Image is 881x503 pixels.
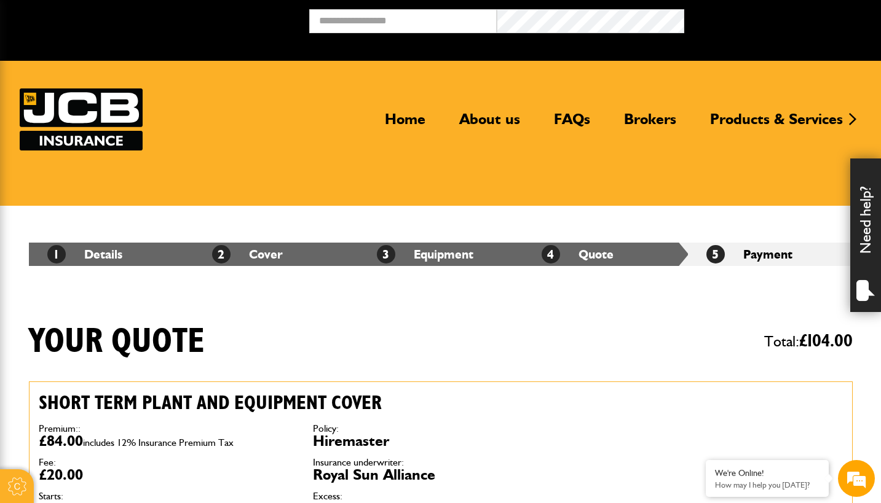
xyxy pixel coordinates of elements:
[313,491,569,501] dt: Excess:
[39,491,294,501] dt: Starts:
[212,245,231,263] span: 2
[715,468,820,478] div: We're Online!
[706,245,725,263] span: 5
[807,332,853,350] span: 104.00
[523,243,688,266] li: Quote
[377,247,473,262] a: 3Equipment
[615,110,685,138] a: Brokers
[688,243,853,266] li: Payment
[450,110,529,138] a: About us
[47,245,66,263] span: 1
[313,434,569,448] dd: Hiremaster
[764,327,853,356] span: Total:
[39,391,569,415] h2: Short term plant and equipment cover
[39,458,294,467] dt: Fee:
[377,245,395,263] span: 3
[39,467,294,482] dd: £20.00
[313,467,569,482] dd: Royal Sun Alliance
[29,321,205,362] h1: Your quote
[850,158,881,312] div: Need help?
[684,9,872,28] button: Broker Login
[313,424,569,434] dt: Policy:
[715,480,820,489] p: How may I help you today?
[47,247,122,262] a: 1Details
[20,88,143,150] a: JCB Insurance Services
[545,110,599,138] a: FAQs
[83,437,234,448] span: includes 12% Insurance Premium Tax
[701,110,852,138] a: Products & Services
[542,245,560,263] span: 4
[212,247,283,262] a: 2Cover
[20,88,143,150] img: JCB Insurance Services logo
[39,434,294,448] dd: £84.00
[799,332,853,350] span: £
[376,110,435,138] a: Home
[39,424,294,434] dt: Premium::
[313,458,569,467] dt: Insurance underwriter:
